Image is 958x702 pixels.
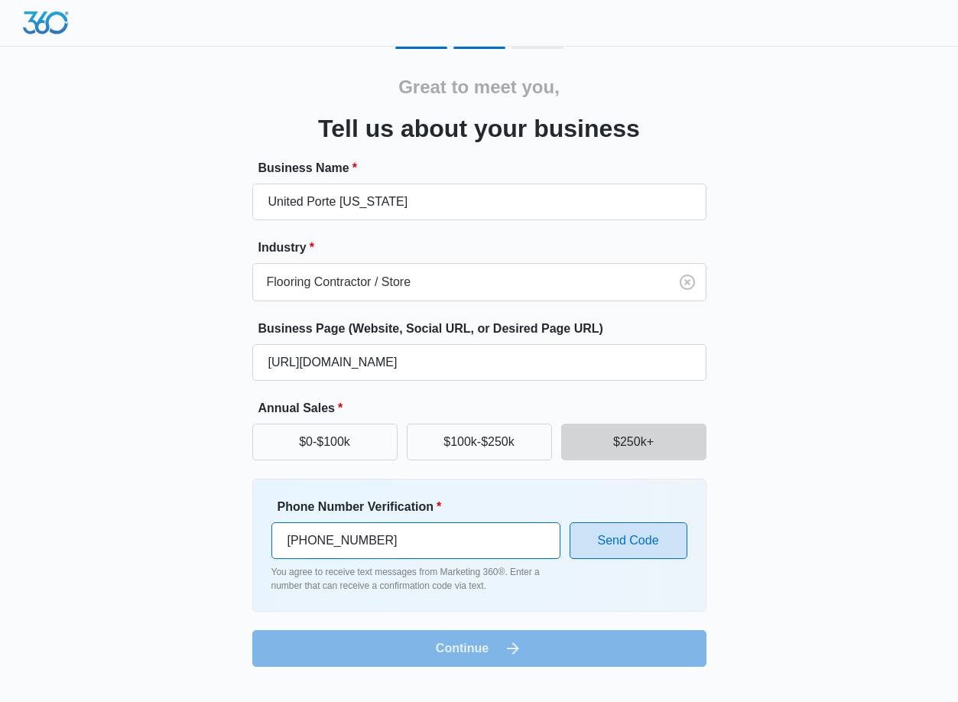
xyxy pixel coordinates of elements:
[278,498,567,516] label: Phone Number Verification
[252,184,706,220] input: e.g. Jane's Plumbing
[258,399,713,418] label: Annual Sales
[318,110,640,147] h3: Tell us about your business
[561,424,706,460] button: $250k+
[271,522,560,559] input: Ex. +1-555-555-5555
[258,239,713,257] label: Industry
[252,344,706,381] input: e.g. janesplumbing.com
[258,320,713,338] label: Business Page (Website, Social URL, or Desired Page URL)
[398,73,560,101] h2: Great to meet you,
[252,424,398,460] button: $0-$100k
[258,159,713,177] label: Business Name
[407,424,552,460] button: $100k-$250k
[675,270,700,294] button: Clear
[570,522,687,559] button: Send Code
[271,565,560,593] p: You agree to receive text messages from Marketing 360®. Enter a number that can receive a confirm...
